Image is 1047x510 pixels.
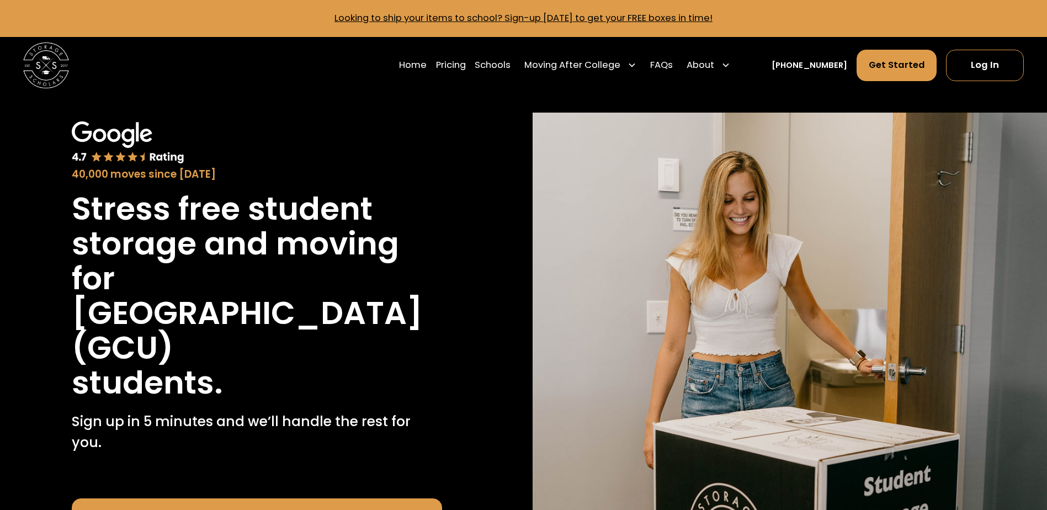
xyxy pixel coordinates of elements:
[23,42,69,88] img: Storage Scholars main logo
[399,49,427,81] a: Home
[857,50,937,81] a: Get Started
[946,50,1024,81] a: Log In
[682,49,735,81] div: About
[772,60,847,72] a: [PHONE_NUMBER]
[72,121,184,164] img: Google 4.7 star rating
[334,12,713,24] a: Looking to ship your items to school? Sign-up [DATE] to get your FREE boxes in time!
[520,49,641,81] div: Moving After College
[72,411,442,453] p: Sign up in 5 minutes and we’ll handle the rest for you.
[72,192,442,296] h1: Stress free student storage and moving for
[72,365,223,400] h1: students.
[72,167,442,182] div: 40,000 moves since [DATE]
[687,59,714,72] div: About
[475,49,511,81] a: Schools
[72,296,442,365] h1: [GEOGRAPHIC_DATA] (GCU)
[650,49,673,81] a: FAQs
[524,59,620,72] div: Moving After College
[436,49,466,81] a: Pricing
